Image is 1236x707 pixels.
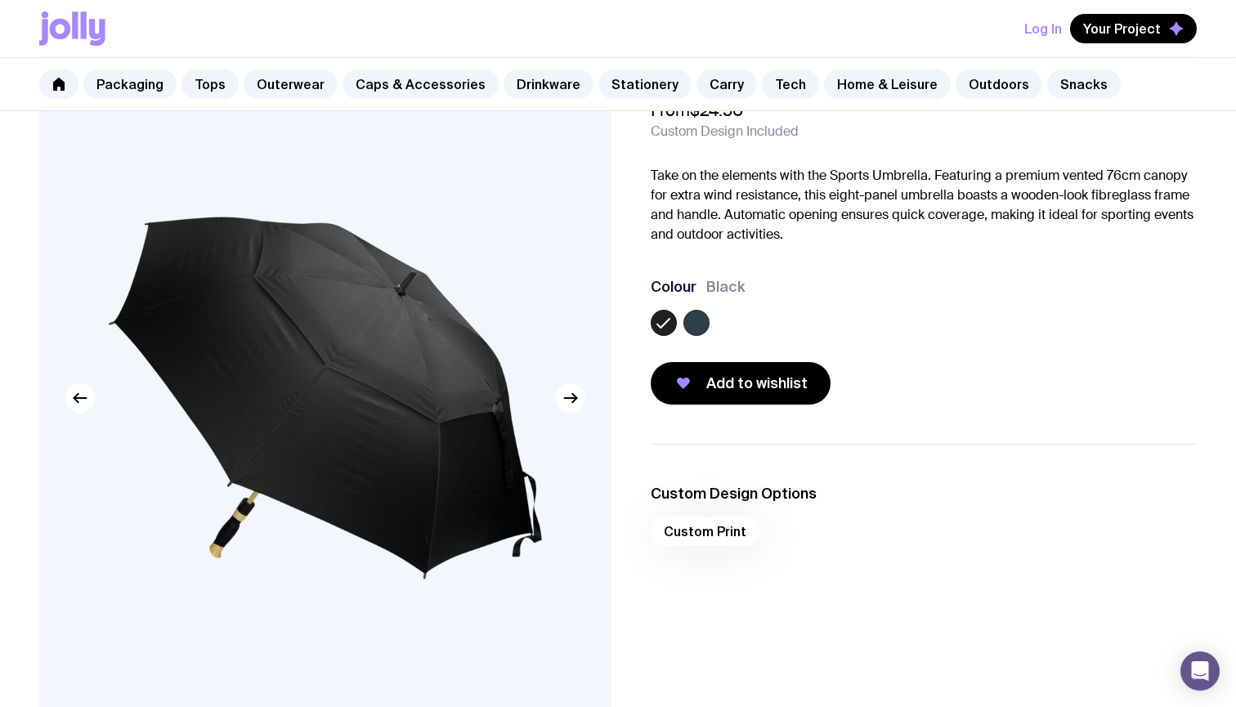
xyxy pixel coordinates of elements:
a: Caps & Accessories [343,69,499,99]
span: Black [706,277,746,297]
a: Packaging [83,69,177,99]
span: Your Project [1083,20,1161,37]
button: Add to wishlist [651,362,831,405]
a: Carry [696,69,757,99]
a: Outdoors [956,69,1042,99]
button: Your Project [1070,14,1197,43]
div: Open Intercom Messenger [1180,651,1220,691]
a: Tech [762,69,819,99]
a: Home & Leisure [824,69,951,99]
span: Add to wishlist [706,374,808,393]
a: Stationery [598,69,692,99]
a: Tops [181,69,239,99]
a: Snacks [1047,69,1121,99]
span: Custom Design Included [651,123,799,140]
a: Outerwear [244,69,338,99]
a: Drinkware [504,69,593,99]
p: Take on the elements with the Sports Umbrella. Featuring a premium vented 76cm canopy for extra w... [651,166,1197,244]
button: Log In [1024,14,1062,43]
h3: Custom Design Options [651,484,1197,503]
span: From [651,101,743,120]
h3: Colour [651,277,696,297]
